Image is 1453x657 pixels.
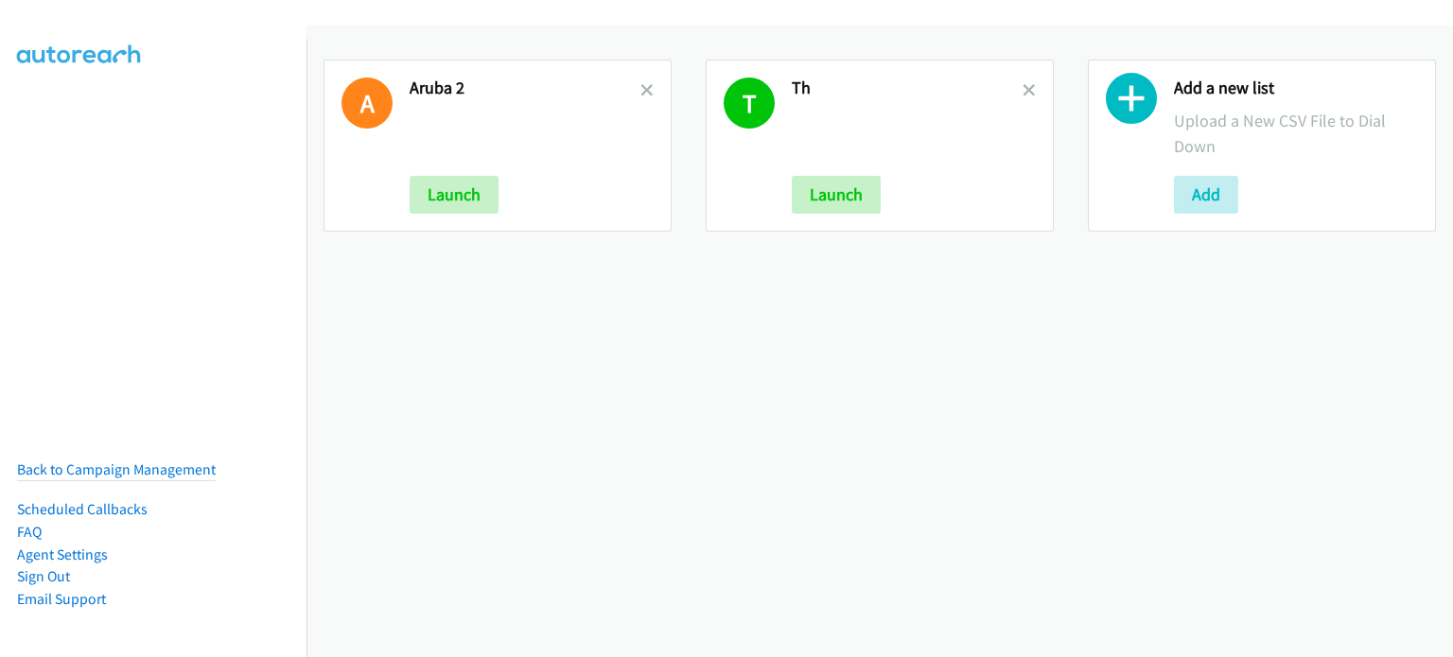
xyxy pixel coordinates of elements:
button: Launch [792,176,881,214]
button: Add [1174,176,1238,214]
p: Upload a New CSV File to Dial Down [1174,108,1418,159]
a: Sign Out [17,567,70,585]
a: Scheduled Callbacks [17,500,148,518]
button: Launch [410,176,499,214]
h2: Aruba 2 [410,78,640,99]
h1: A [341,78,393,129]
h2: Add a new list [1174,78,1418,99]
a: Email Support [17,590,106,608]
a: Agent Settings [17,545,108,563]
a: FAQ [17,523,42,541]
a: Back to Campaign Management [17,460,216,478]
h2: Th [792,78,1023,99]
h1: T [724,78,775,129]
